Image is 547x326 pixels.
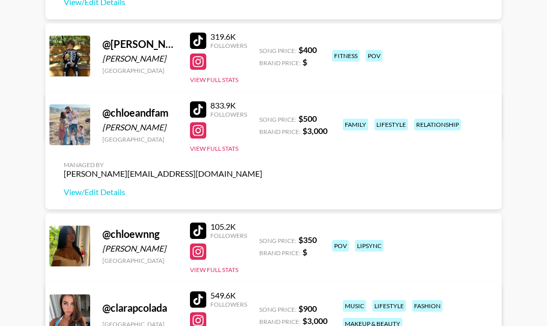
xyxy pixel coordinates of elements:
[190,145,238,152] button: View Full Stats
[303,316,327,325] strong: $ 3,000
[298,304,317,313] strong: $ 900
[210,111,247,118] div: Followers
[259,116,296,123] span: Song Price:
[372,300,406,312] div: lifestyle
[102,135,178,143] div: [GEOGRAPHIC_DATA]
[366,50,382,62] div: pov
[210,301,247,308] div: Followers
[102,302,178,314] div: @ clarapcolada
[259,306,296,313] span: Song Price:
[102,243,178,254] div: [PERSON_NAME]
[343,119,368,130] div: family
[102,106,178,119] div: @ chloeandfam
[64,169,262,179] div: [PERSON_NAME][EMAIL_ADDRESS][DOMAIN_NAME]
[102,53,178,64] div: [PERSON_NAME]
[412,300,443,312] div: fashion
[355,240,384,252] div: lipsync
[64,187,262,197] a: View/Edit Details
[210,100,247,111] div: 833.9K
[190,266,238,274] button: View Full Stats
[64,161,262,169] div: Managed By
[298,235,317,244] strong: $ 350
[259,59,300,67] span: Brand Price:
[259,47,296,55] span: Song Price:
[102,67,178,74] div: [GEOGRAPHIC_DATA]
[298,45,317,55] strong: $ 400
[210,232,247,239] div: Followers
[343,300,366,312] div: music
[102,228,178,240] div: @ chloewnng
[303,126,327,135] strong: $ 3,000
[303,57,307,67] strong: $
[102,122,178,132] div: [PERSON_NAME]
[259,318,300,325] span: Brand Price:
[303,247,307,257] strong: $
[374,119,408,130] div: lifestyle
[259,237,296,244] span: Song Price:
[210,290,247,301] div: 549.6K
[259,128,300,135] span: Brand Price:
[332,240,349,252] div: pov
[210,222,247,232] div: 105.2K
[259,249,300,257] span: Brand Price:
[298,114,317,123] strong: $ 500
[102,257,178,264] div: [GEOGRAPHIC_DATA]
[332,50,360,62] div: fitness
[210,42,247,49] div: Followers
[414,119,461,130] div: relationship
[190,76,238,84] button: View Full Stats
[210,32,247,42] div: 319.6K
[102,38,178,50] div: @ [PERSON_NAME].rose39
